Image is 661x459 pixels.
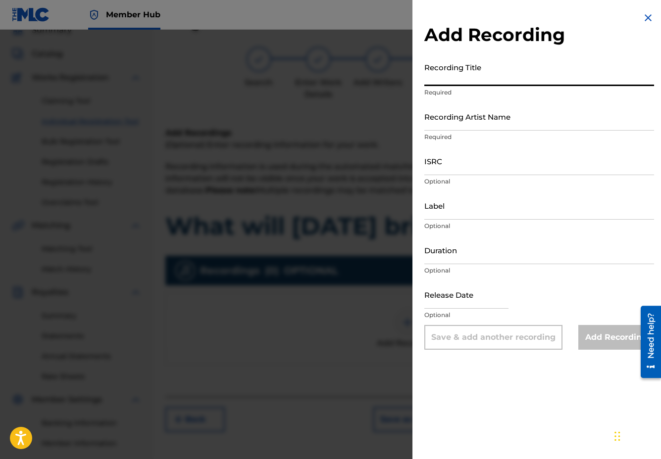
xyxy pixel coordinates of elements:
[424,222,654,230] p: Optional
[424,266,654,275] p: Optional
[611,412,661,459] iframe: Chat Widget
[614,421,620,451] div: Dra
[106,9,160,20] span: Member Hub
[611,412,661,459] div: Kontrollprogram for chat
[424,24,654,46] h2: Add Recording
[424,311,654,320] p: Optional
[88,9,100,21] img: Top Rightsholder
[424,88,654,97] p: Required
[424,133,654,141] p: Required
[12,7,50,22] img: MLC Logo
[633,301,661,383] iframe: Resource Center
[424,177,654,186] p: Optional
